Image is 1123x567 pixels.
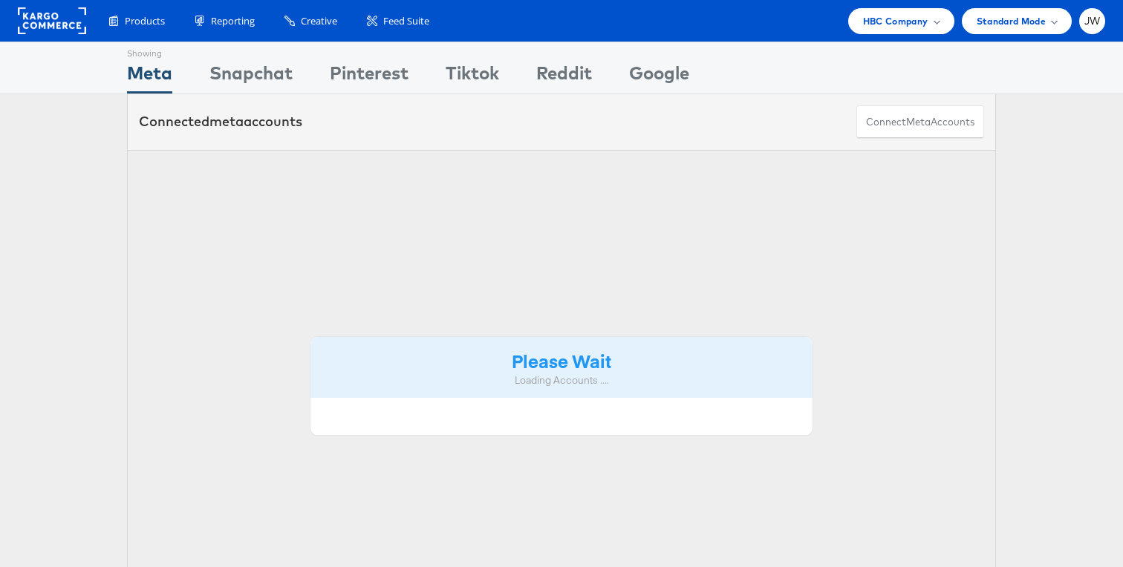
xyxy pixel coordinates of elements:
div: Pinterest [330,60,408,94]
span: Reporting [211,14,255,28]
span: JW [1084,16,1101,26]
div: Reddit [536,60,592,94]
div: Connected accounts [139,112,302,131]
span: meta [906,115,931,129]
div: Meta [127,60,172,94]
strong: Please Wait [512,348,611,373]
span: meta [209,113,244,130]
div: Showing [127,42,172,60]
span: Feed Suite [383,14,429,28]
span: Standard Mode [977,13,1046,29]
div: Loading Accounts .... [322,373,801,387]
div: Tiktok [446,60,499,94]
span: HBC Company [863,13,928,29]
span: Products [125,14,165,28]
span: Creative [301,14,337,28]
div: Google [629,60,689,94]
button: ConnectmetaAccounts [856,105,984,139]
div: Snapchat [209,60,293,94]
